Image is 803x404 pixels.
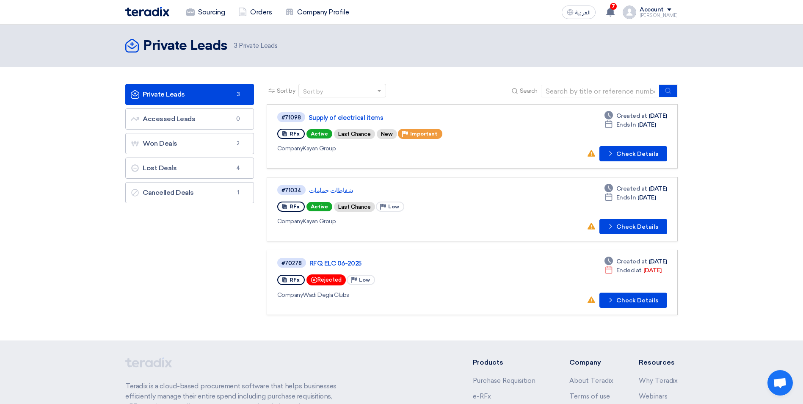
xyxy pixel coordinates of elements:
[388,204,399,210] span: Low
[604,184,667,193] div: [DATE]
[232,3,279,22] a: Orders
[473,393,491,400] a: e-RFx
[277,217,522,226] div: Kayan Group
[541,85,660,97] input: Search by title or reference number
[125,158,254,179] a: Lost Deals4
[569,357,613,368] li: Company
[125,182,254,203] a: Cancelled Deals1
[290,131,300,137] span: RFx
[562,6,596,19] button: العربية
[125,108,254,130] a: Accessed Leads0
[623,6,636,19] img: profile_test.png
[610,3,617,10] span: 7
[520,86,538,95] span: Search
[143,38,227,55] h2: Private Leads
[234,42,237,50] span: 3
[233,188,243,197] span: 1
[616,111,647,120] span: Created at
[281,260,302,266] div: #70278
[306,202,332,211] span: Active
[277,291,303,299] span: Company
[639,393,668,400] a: Webinars
[277,86,295,95] span: Sort by
[639,357,678,368] li: Resources
[303,87,323,96] div: Sort by
[233,164,243,172] span: 4
[179,3,232,22] a: Sourcing
[334,129,375,139] div: Last Chance
[640,6,664,14] div: Account
[277,291,523,299] div: Wadi Degla Clubs
[640,13,678,18] div: [PERSON_NAME]
[604,111,667,120] div: [DATE]
[599,219,667,234] button: Check Details
[234,41,277,51] span: Private Leads
[410,131,437,137] span: Important
[309,187,521,194] a: شفاطات حمامات
[277,144,522,153] div: Kayan Group
[604,257,667,266] div: [DATE]
[281,188,301,193] div: #71034
[309,260,521,267] a: RFQ ELC 06-2025
[306,274,346,285] div: Rejected
[575,10,591,16] span: العربية
[473,357,544,368] li: Products
[233,139,243,148] span: 2
[281,115,301,120] div: #71098
[616,120,636,129] span: Ends In
[277,218,303,225] span: Company
[290,204,300,210] span: RFx
[616,266,642,275] span: Ended at
[639,377,678,385] a: Why Teradix
[125,84,254,105] a: Private Leads3
[359,277,370,283] span: Low
[290,277,300,283] span: RFx
[604,266,662,275] div: [DATE]
[767,370,793,396] a: Open chat
[125,133,254,154] a: Won Deals2
[604,120,656,129] div: [DATE]
[309,114,520,122] a: Supply of electrical items
[277,145,303,152] span: Company
[306,129,332,138] span: Active
[377,129,397,139] div: New
[279,3,356,22] a: Company Profile
[616,193,636,202] span: Ends In
[233,115,243,123] span: 0
[616,184,647,193] span: Created at
[473,377,535,385] a: Purchase Requisition
[616,257,647,266] span: Created at
[125,7,169,17] img: Teradix logo
[233,90,243,99] span: 3
[604,193,656,202] div: [DATE]
[334,202,375,212] div: Last Chance
[569,393,610,400] a: Terms of use
[599,146,667,161] button: Check Details
[569,377,613,385] a: About Teradix
[599,293,667,308] button: Check Details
